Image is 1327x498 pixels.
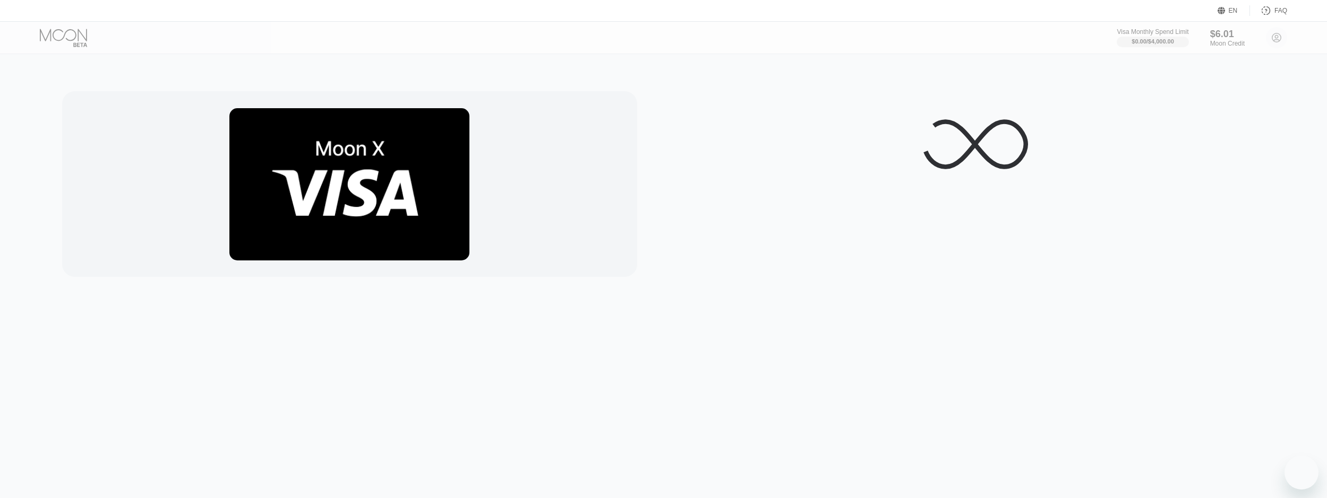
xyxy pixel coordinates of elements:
[1285,456,1319,490] iframe: Nút để khởi chạy cửa sổ nhắn tin
[1274,7,1287,14] div: FAQ
[1250,5,1287,16] div: FAQ
[1229,7,1238,14] div: EN
[1132,38,1174,45] div: $0.00 / $4,000.00
[1117,28,1188,47] div: Visa Monthly Spend Limit$0.00/$4,000.00
[1117,28,1188,36] div: Visa Monthly Spend Limit
[1218,5,1250,16] div: EN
